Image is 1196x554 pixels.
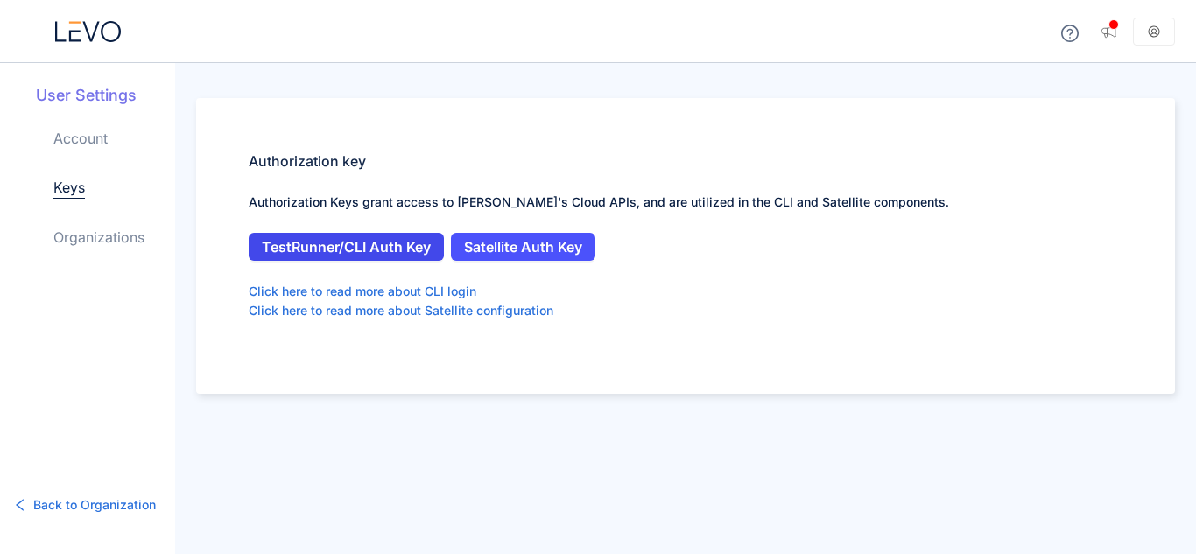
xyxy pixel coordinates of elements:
[36,84,175,107] h5: User Settings
[249,301,553,320] a: Click here to read more about Satellite configuration
[249,233,444,261] button: TestRunner/CLI Auth Key
[464,239,582,255] span: Satellite Auth Key
[33,495,156,515] span: Back to Organization
[262,239,431,255] span: TestRunner/CLI Auth Key
[53,227,144,248] a: Organizations
[53,128,108,149] a: Account
[249,282,476,301] a: Click here to read more about CLI login
[249,193,1122,212] p: Authorization Keys grant access to [PERSON_NAME]'s Cloud APIs, and are utilized in the CLI and Sa...
[249,151,1122,172] h5: Authorization key
[451,233,595,261] button: Satellite Auth Key
[53,177,85,199] a: Keys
